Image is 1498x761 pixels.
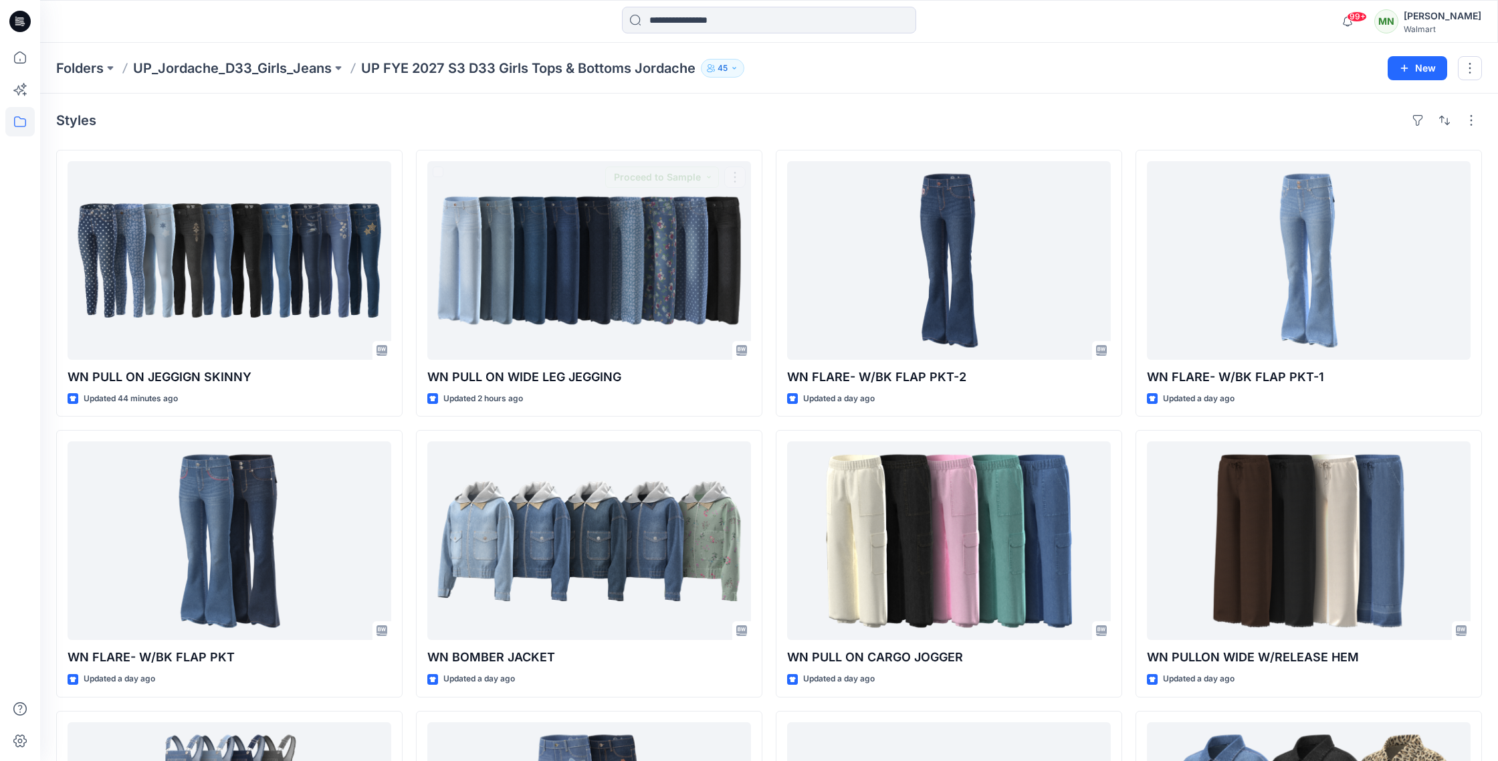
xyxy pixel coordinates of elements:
a: WN PULL ON CARGO JOGGER [787,441,1111,640]
p: Updated a day ago [443,672,515,686]
p: Updated a day ago [803,672,875,686]
a: WN PULL ON WIDE LEG JEGGING [427,161,751,360]
div: [PERSON_NAME] [1404,8,1481,24]
p: Updated a day ago [84,672,155,686]
p: UP FYE 2027 S3 D33 Girls Tops & Bottoms Jordache [361,59,695,78]
a: Folders [56,59,104,78]
div: Walmart [1404,24,1481,34]
a: WN BOMBER JACKET [427,441,751,640]
a: WN PULL ON JEGGIGN SKINNY [68,161,391,360]
div: MN [1374,9,1398,33]
p: WN BOMBER JACKET [427,648,751,667]
a: WN PULLON WIDE W/RELEASE HEM [1147,441,1471,640]
button: New [1388,56,1447,80]
span: 99+ [1347,11,1367,22]
p: Updated a day ago [1163,672,1235,686]
p: Updated a day ago [803,392,875,406]
p: WN FLARE- W/BK FLAP PKT-1 [1147,368,1471,387]
p: WN PULL ON WIDE LEG JEGGING [427,368,751,387]
p: WN FLARE- W/BK FLAP PKT-2 [787,368,1111,387]
button: 45 [701,59,744,78]
p: WN PULLON WIDE W/RELEASE HEM [1147,648,1471,667]
h4: Styles [56,112,96,128]
p: 45 [718,61,728,76]
a: UP_Jordache_D33_Girls_Jeans [133,59,332,78]
a: WN FLARE- W/BK FLAP PKT [68,441,391,640]
p: WN FLARE- W/BK FLAP PKT [68,648,391,667]
a: WN FLARE- W/BK FLAP PKT-1 [1147,161,1471,360]
p: Updated 2 hours ago [443,392,523,406]
a: WN FLARE- W/BK FLAP PKT-2 [787,161,1111,360]
p: Updated 44 minutes ago [84,392,178,406]
p: Updated a day ago [1163,392,1235,406]
p: WN PULL ON JEGGIGN SKINNY [68,368,391,387]
p: WN PULL ON CARGO JOGGER [787,648,1111,667]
